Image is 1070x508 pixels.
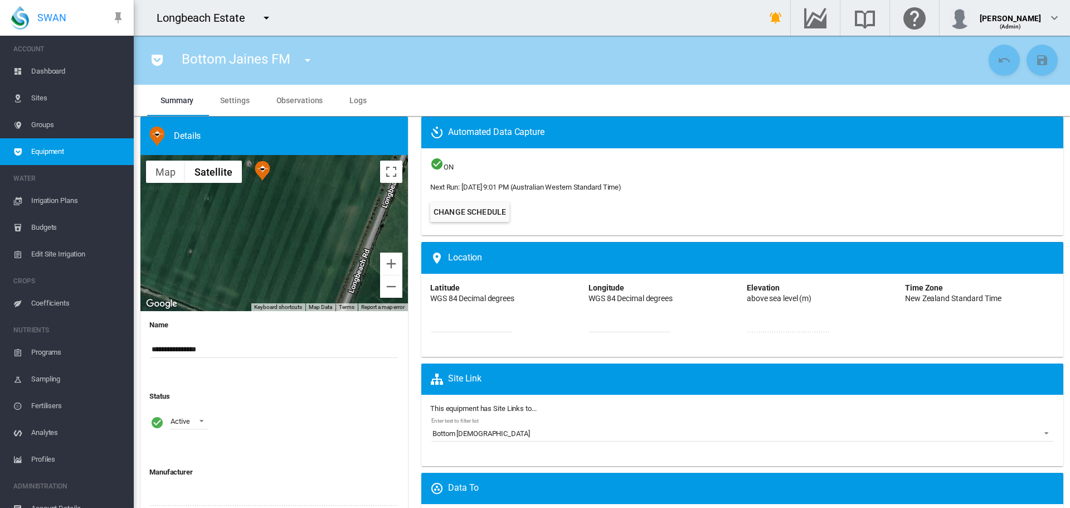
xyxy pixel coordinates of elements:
[431,425,1053,442] md-select: Enter text to filter list: Bottom Jaines
[430,182,1054,192] span: Next Run: [DATE] 9:01 PM (Australian Western Standard Time)
[157,10,255,26] div: Longbeach Estate
[31,112,125,138] span: Groups
[160,96,193,105] span: Summary
[149,126,165,146] img: 9.svg
[31,290,125,317] span: Coefficients
[426,372,1063,386] div: A 'Site Link' will cause the equipment to appear on the Site Map and Site Equipment list
[31,241,125,268] span: Edit Site Irrigation
[430,404,1054,414] label: This equipment has Site Links to...
[146,161,185,183] button: Show street map
[13,321,125,339] span: NUTRIENTS
[276,96,323,105] span: Observations
[301,54,314,67] md-icon: icon-menu-down
[31,446,125,473] span: Profiles
[143,297,180,311] img: Google
[13,477,125,495] span: ADMINISTRATION
[31,85,125,112] span: Sites
[852,11,878,25] md-icon: Search the knowledge base
[13,170,125,187] span: WATER
[989,45,1020,76] button: Cancel Changes
[31,393,125,419] span: Fertilisers
[432,429,530,439] div: Bottom [DEMOGRAPHIC_DATA]
[146,49,168,71] button: icon-pocket
[150,415,164,429] i: Active
[430,251,448,265] md-icon: icon-map-marker
[430,482,479,495] span: Data To
[430,126,544,139] span: Automated Data Capture
[31,339,125,366] span: Programs
[765,7,787,29] button: icon-bell-ring
[296,49,319,71] button: icon-menu-down
[255,161,270,181] div: Bottom Jaines FM
[339,304,354,310] a: Terms
[430,126,448,139] md-icon: icon-camera-timer
[1000,23,1022,30] span: (Admin)
[747,293,811,304] div: above sea level (m)
[143,297,180,311] a: Open this area in Google Maps (opens a new window)
[13,272,125,290] span: CROPS
[349,96,367,105] span: Logs
[185,161,242,183] button: Show satellite imagery
[905,283,943,294] div: Time Zone
[149,468,193,476] b: Manufacturer
[254,303,302,311] button: Keyboard shortcuts
[31,214,125,241] span: Budgets
[1027,45,1058,76] button: Save Changes
[747,283,780,294] div: Elevation
[430,372,481,386] span: Site Link
[31,187,125,214] span: Irrigation Plans
[380,275,402,298] button: Zoom out
[1035,54,1049,67] md-icon: icon-content-save
[37,11,66,25] span: SWAN
[949,7,971,29] img: profile.jpg
[905,293,1001,304] div: New Zealand Standard Time
[220,96,249,105] span: Settings
[588,293,673,304] div: WGS 84 Decimal degrees
[149,126,408,146] div: Water Flow Meter
[31,58,125,85] span: Dashboard
[11,6,29,30] img: SWAN-Landscape-Logo-Colour-drop.png
[588,283,624,294] div: Longitude
[380,253,402,275] button: Zoom in
[31,419,125,446] span: Analytes
[901,11,928,25] md-icon: Click here for help
[361,304,405,310] a: Report a map error
[31,138,125,165] span: Equipment
[430,482,448,495] md-icon: icon-google-circles-communities
[111,11,125,25] md-icon: icon-pin
[260,11,273,25] md-icon: icon-menu-down
[182,51,290,67] span: Bottom Jaines FM
[1048,11,1061,25] md-icon: icon-chevron-down
[769,11,782,25] md-icon: icon-bell-ring
[171,417,189,425] div: Active
[255,7,278,29] button: icon-menu-down
[430,251,482,265] span: Location
[430,372,448,386] md-icon: icon-sitemap
[802,11,829,25] md-icon: Go to the Data Hub
[13,40,125,58] span: ACCOUNT
[430,157,1054,172] span: ON
[149,321,168,329] b: Name
[430,283,460,294] div: Latitude
[430,293,514,304] div: WGS 84 Decimal degrees
[150,54,164,67] md-icon: icon-pocket
[380,161,402,183] button: Toggle fullscreen view
[309,303,332,311] button: Map Data
[430,202,509,222] button: Change Schedule
[998,54,1011,67] md-icon: icon-undo
[31,366,125,393] span: Sampling
[149,392,169,400] b: Status
[980,8,1041,20] div: [PERSON_NAME]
